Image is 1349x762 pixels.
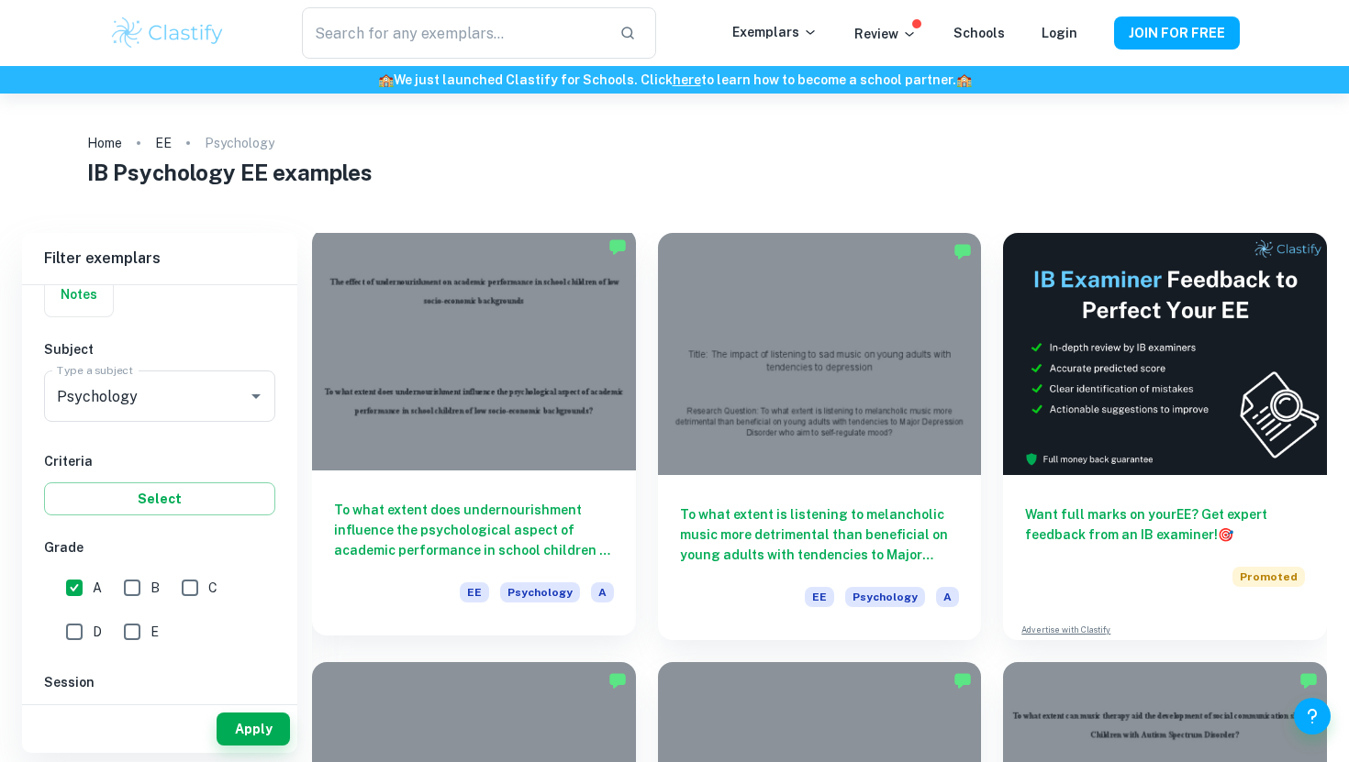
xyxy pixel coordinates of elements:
[1025,504,1305,545] h6: Want full marks on your EE ? Get expert feedback from an IB examiner!
[378,72,394,87] span: 🏫
[1218,527,1233,542] span: 🎯
[302,7,605,59] input: Search for any exemplars...
[151,622,159,642] span: E
[243,383,269,409] button: Open
[956,72,972,87] span: 🏫
[1003,233,1327,640] a: Want full marks on yourEE? Get expert feedback from an IB examiner!PromotedAdvertise with Clastify
[953,242,972,260] img: Marked
[608,237,627,256] img: Marked
[608,671,627,690] img: Marked
[1232,567,1305,587] span: Promoted
[44,482,275,515] button: Select
[205,133,274,153] p: Psychology
[1114,17,1240,50] button: JOIN FOR FREE
[334,500,614,560] h6: To what extent does undernourishment influence the psychological aspect of academic performance i...
[680,504,960,565] h6: To what extent is listening to melancholic music more detrimental than beneficial on young adults...
[953,26,1005,40] a: Schools
[845,587,925,607] span: Psychology
[500,582,580,602] span: Psychology
[44,672,275,692] h6: Session
[93,578,102,598] span: A
[155,130,172,156] a: EE
[591,582,614,602] span: A
[44,537,275,558] h6: Grade
[22,233,297,284] h6: Filter exemplars
[45,272,113,316] button: Notes
[1294,698,1331,734] button: Help and Feedback
[953,671,972,690] img: Marked
[936,587,959,607] span: A
[673,72,701,87] a: here
[217,712,290,745] button: Apply
[87,130,122,156] a: Home
[4,70,1345,90] h6: We just launched Clastify for Schools. Click to learn how to become a school partner.
[854,24,917,44] p: Review
[44,339,275,359] h6: Subject
[44,451,275,471] h6: Criteria
[1042,26,1077,40] a: Login
[1021,624,1110,636] a: Advertise with Clastify
[93,622,102,642] span: D
[805,587,834,607] span: EE
[87,156,1262,189] h1: IB Psychology EE examples
[151,578,160,598] span: B
[1003,233,1327,475] img: Thumbnail
[109,15,226,51] img: Clastify logo
[208,578,217,598] span: C
[732,22,818,42] p: Exemplars
[460,582,489,602] span: EE
[658,233,982,640] a: To what extent is listening to melancholic music more detrimental than beneficial on young adults...
[312,233,636,640] a: To what extent does undernourishment influence the psychological aspect of academic performance i...
[1299,671,1318,690] img: Marked
[57,362,133,378] label: Type a subject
